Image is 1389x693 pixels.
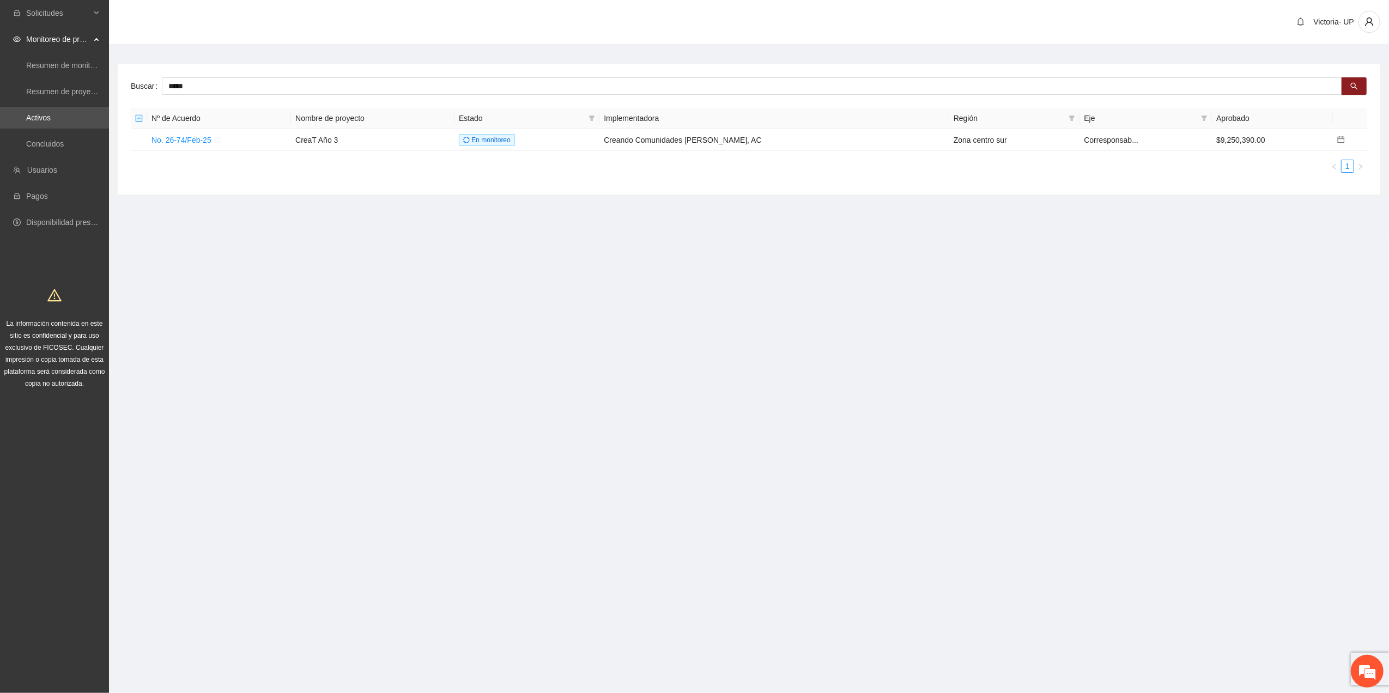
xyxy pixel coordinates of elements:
[26,113,51,122] a: Activos
[1331,163,1338,170] span: left
[147,108,291,129] th: Nº de Acuerdo
[13,9,21,17] span: inbox
[954,112,1065,124] span: Región
[1341,160,1354,173] li: 1
[47,288,62,302] span: warning
[1359,17,1380,27] span: user
[463,137,470,143] span: sync
[1066,110,1077,126] span: filter
[1354,160,1367,173] li: Next Page
[1212,129,1333,151] td: $9,250,390.00
[1201,115,1208,121] span: filter
[1350,82,1358,91] span: search
[26,28,90,50] span: Monitoreo de proyectos
[63,145,150,256] span: Estamos en línea.
[1354,160,1367,173] button: right
[1292,13,1309,31] button: bell
[1337,136,1345,143] span: calendar
[135,114,143,122] span: minus-square
[26,61,106,70] a: Resumen de monitoreo
[27,166,57,174] a: Usuarios
[1358,11,1380,33] button: user
[949,129,1080,151] td: Zona centro sur
[131,77,162,95] label: Buscar
[291,108,454,129] th: Nombre de proyecto
[1212,108,1333,129] th: Aprobado
[291,129,454,151] td: CreaT Año 3
[57,56,183,70] div: Chatee con nosotros ahora
[1293,17,1309,26] span: bell
[1342,160,1354,172] a: 1
[459,112,584,124] span: Estado
[5,297,208,336] textarea: Escriba su mensaje y pulse “Intro”
[1357,163,1364,170] span: right
[151,136,211,144] a: No. 26-74/Feb-25
[1069,115,1075,121] span: filter
[1314,17,1354,26] span: Victoria- UP
[599,129,949,151] td: Creando Comunidades [PERSON_NAME], AC
[589,115,595,121] span: filter
[1084,136,1138,144] span: Corresponsab...
[1342,77,1367,95] button: search
[26,2,90,24] span: Solicitudes
[1328,160,1341,173] li: Previous Page
[459,134,515,146] span: En monitoreo
[26,218,119,227] a: Disponibilidad presupuestal
[1084,112,1197,124] span: Eje
[599,108,949,129] th: Implementadora
[1328,160,1341,173] button: left
[13,35,21,43] span: eye
[1199,110,1210,126] span: filter
[586,110,597,126] span: filter
[26,87,143,96] a: Resumen de proyectos aprobados
[1337,136,1345,144] a: calendar
[26,192,48,200] a: Pagos
[4,320,105,387] span: La información contenida en este sitio es confidencial y para uso exclusivo de FICOSEC. Cualquier...
[26,139,64,148] a: Concluidos
[179,5,205,32] div: Minimizar ventana de chat en vivo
